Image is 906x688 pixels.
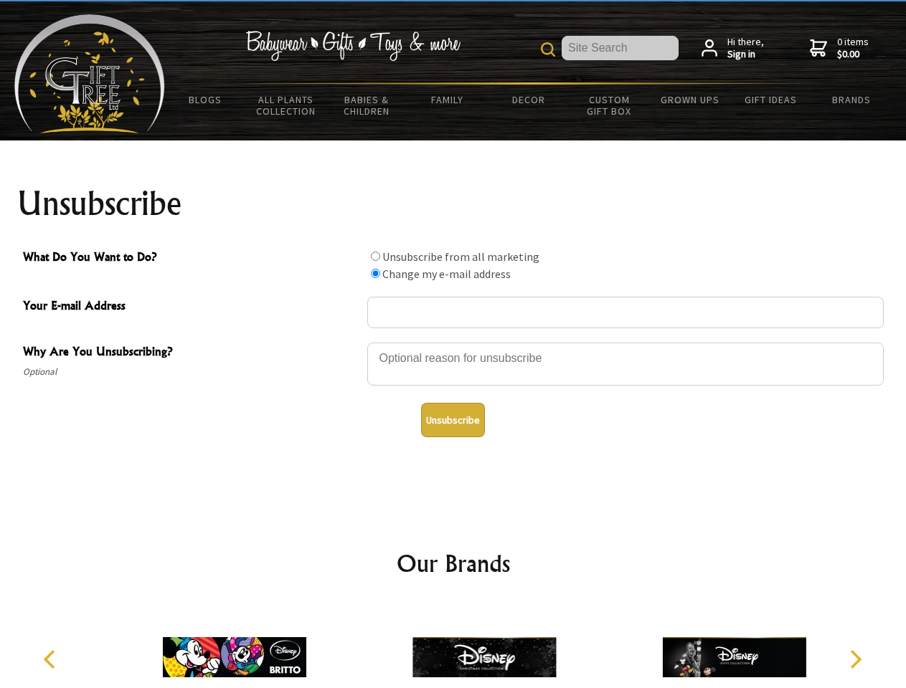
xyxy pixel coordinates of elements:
[14,14,165,133] img: Babyware - Gifts - Toys and more...
[36,644,67,675] button: Previous
[23,363,360,381] span: Optional
[727,36,764,61] span: Hi there,
[649,85,730,115] a: Grown Ups
[246,85,327,126] a: All Plants Collection
[165,85,246,115] a: BLOGS
[245,31,461,61] img: Babywear - Gifts - Toys & more
[367,343,884,386] textarea: Why Are You Unsubscribing?
[837,35,869,61] span: 0 items
[541,42,555,57] img: product search
[367,297,884,328] input: Your E-mail Address
[727,48,764,61] strong: Sign in
[17,186,890,221] h1: Unsubscribe
[810,36,869,61] a: 0 items$0.00
[730,85,811,115] a: Gift Ideas
[23,297,360,317] span: Your E-mail Address
[326,85,407,126] a: Babies & Children
[421,403,485,437] button: Unsubscribe
[488,85,569,115] a: Decor
[569,85,650,126] a: Custom Gift Box
[371,269,380,278] input: What Do You Want to Do?
[23,248,360,269] span: What Do You Want to Do?
[837,48,869,61] strong: $0.00
[407,85,489,115] a: Family
[382,267,511,281] label: Change my e-mail address
[839,644,871,675] button: Next
[562,36,679,60] input: Site Search
[23,343,360,363] span: Why Are You Unsubscribing?
[29,546,878,580] h2: Our Brands
[811,85,892,115] a: Brands
[371,252,380,261] input: What Do You Want to Do?
[702,36,764,61] a: Hi there,Sign in
[382,249,539,264] label: Unsubscribe from all marketing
